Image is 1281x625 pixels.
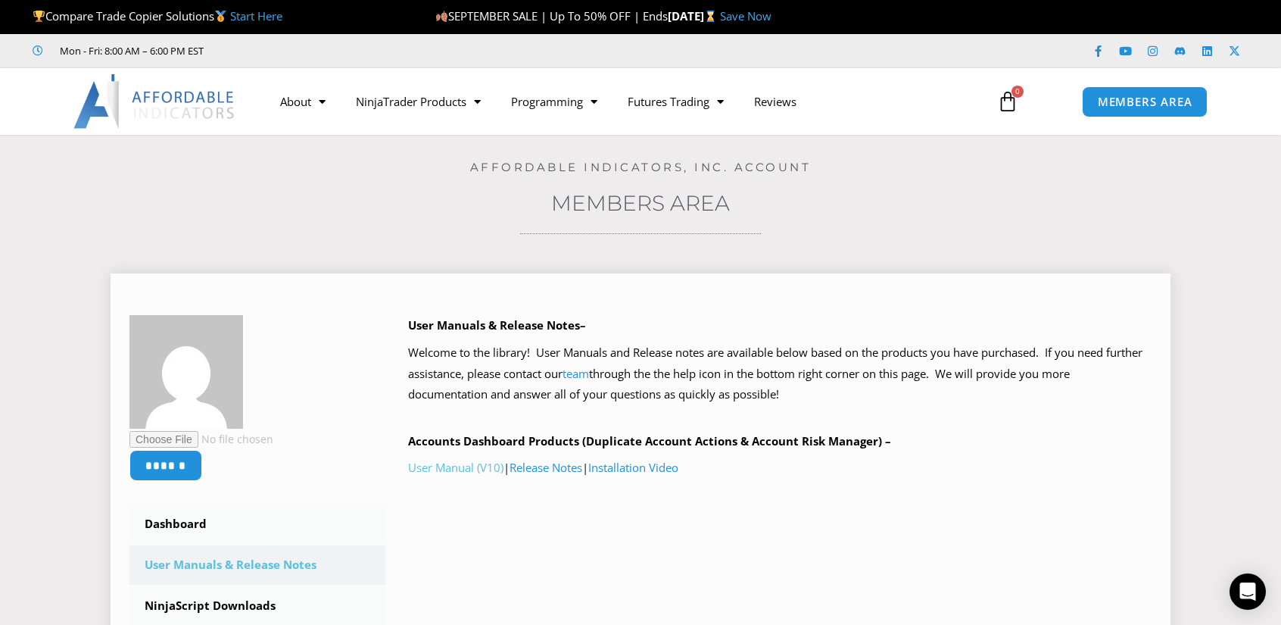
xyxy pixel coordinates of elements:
img: 🏆 [33,11,45,22]
span: 0 [1011,86,1024,98]
a: Start Here [230,8,282,23]
a: Release Notes [510,460,582,475]
b: User Manuals & Release Notes– [408,317,586,333]
a: 0 [974,80,1041,123]
a: User Manuals & Release Notes [129,545,385,585]
a: team [563,366,589,381]
p: | | [408,458,1152,479]
a: Programming [496,84,612,119]
a: User Manual (V10) [408,460,503,475]
b: Accounts Dashboard Products (Duplicate Account Actions & Account Risk Manager) – [408,433,891,448]
span: Compare Trade Copier Solutions [33,8,282,23]
span: SEPTEMBER SALE | Up To 50% OFF | Ends [435,8,668,23]
a: Futures Trading [612,84,739,119]
a: About [265,84,341,119]
div: Open Intercom Messenger [1230,573,1266,610]
img: 4c47fe981894c74fd36890e6f403e4621ab76edd7e69f0a66560636ce058a234 [129,315,243,429]
img: 🥇 [215,11,226,22]
a: Members Area [551,190,730,216]
strong: [DATE] [668,8,720,23]
iframe: Customer reviews powered by Trustpilot [225,43,452,58]
a: Reviews [739,84,812,119]
a: Dashboard [129,505,385,544]
a: Installation Video [588,460,678,475]
span: Mon - Fri: 8:00 AM – 6:00 PM EST [56,42,204,60]
a: MEMBERS AREA [1082,86,1208,117]
a: Save Now [720,8,771,23]
span: MEMBERS AREA [1098,96,1192,108]
nav: Menu [265,84,980,119]
img: ⌛ [705,11,716,22]
p: Welcome to the library! User Manuals and Release notes are available below based on the products ... [408,342,1152,406]
img: LogoAI | Affordable Indicators – NinjaTrader [73,74,236,129]
a: NinjaTrader Products [341,84,496,119]
a: Affordable Indicators, Inc. Account [470,160,812,174]
img: 🍂 [436,11,447,22]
